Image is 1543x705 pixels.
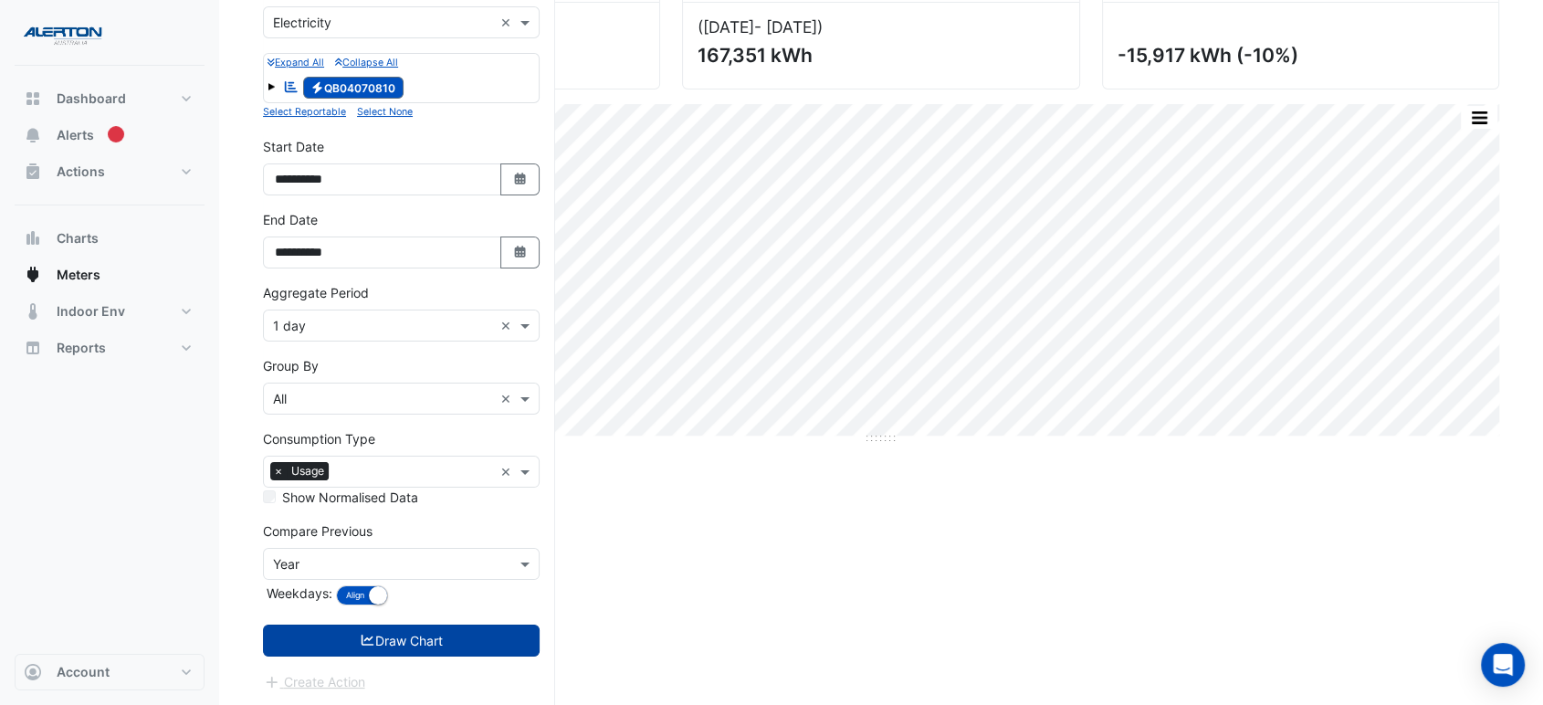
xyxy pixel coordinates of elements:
[15,330,205,366] button: Reports
[24,302,42,321] app-icon: Indoor Env
[108,126,124,142] div: Tooltip anchor
[500,389,516,408] span: Clear
[512,172,529,187] fa-icon: Select Date
[263,106,346,118] small: Select Reportable
[15,293,205,330] button: Indoor Env
[263,521,373,541] label: Compare Previous
[57,339,106,357] span: Reports
[57,126,94,144] span: Alerts
[268,54,324,70] button: Expand All
[24,163,42,181] app-icon: Actions
[512,245,529,260] fa-icon: Select Date
[698,44,1060,67] div: 167,351 kWh
[15,220,205,257] button: Charts
[335,57,398,68] small: Collapse All
[263,584,332,603] label: Weekdays:
[500,13,516,32] span: Clear
[15,80,205,117] button: Dashboard
[357,103,413,120] button: Select None
[15,654,205,690] button: Account
[1118,44,1480,67] div: -15,917 kWh (-10%)
[263,103,346,120] button: Select Reportable
[1481,643,1525,687] div: Open Intercom Messenger
[283,79,299,94] fa-icon: Reportable
[268,57,324,68] small: Expand All
[263,210,318,229] label: End Date
[24,89,42,108] app-icon: Dashboard
[263,673,366,689] app-escalated-ticket-create-button: Please draw the charts first
[263,283,369,302] label: Aggregate Period
[282,488,418,507] label: Show Normalised Data
[57,266,100,284] span: Meters
[754,17,817,37] span: - [DATE]
[57,229,99,247] span: Charts
[57,663,110,681] span: Account
[15,257,205,293] button: Meters
[24,266,42,284] app-icon: Meters
[310,80,324,94] fa-icon: Electricity
[287,462,329,480] span: Usage
[57,302,125,321] span: Indoor Env
[57,89,126,108] span: Dashboard
[22,15,104,51] img: Company Logo
[24,339,42,357] app-icon: Reports
[263,137,324,156] label: Start Date
[303,77,404,99] span: QB04070810
[263,356,319,375] label: Group By
[263,625,540,657] button: Draw Chart
[24,229,42,247] app-icon: Charts
[1461,106,1497,129] button: More Options
[500,316,516,335] span: Clear
[15,153,205,190] button: Actions
[270,462,287,480] span: ×
[57,163,105,181] span: Actions
[15,117,205,153] button: Alerts
[698,17,1064,37] div: ([DATE] )
[24,126,42,144] app-icon: Alerts
[500,462,516,481] span: Clear
[335,54,398,70] button: Collapse All
[357,106,413,118] small: Select None
[263,429,375,448] label: Consumption Type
